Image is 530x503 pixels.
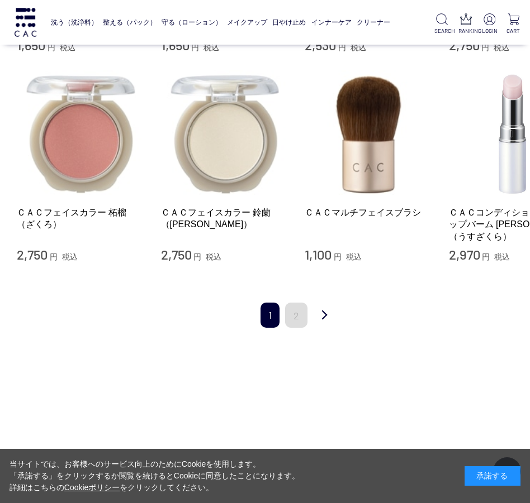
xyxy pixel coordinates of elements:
a: ＣＡＣフェイスカラー 柘榴（ざくろ） [17,207,144,231]
p: RANKING [458,27,474,35]
p: SEARCH [434,27,449,35]
span: 円 [334,252,342,261]
p: CART [506,27,521,35]
span: 税込 [62,252,78,261]
a: メイクアップ [227,11,267,34]
span: 2,750 [161,246,192,262]
div: 承諾する [465,466,520,486]
a: SEARCH [434,13,449,35]
div: 当サイトでは、お客様へのサービス向上のためにCookieを使用します。 「承諾する」をクリックするか閲覧を続けるとCookieに同意したことになります。 詳細はこちらの をクリックしてください。 [10,458,300,494]
span: 税込 [206,252,221,261]
img: ＣＡＣフェイスカラー 柘榴（ざくろ） [17,70,144,198]
a: 日やけ止め [272,11,306,34]
a: インナーケア [311,11,352,34]
span: 税込 [346,252,362,261]
a: RANKING [458,13,474,35]
span: 税込 [494,252,510,261]
span: 円 [48,43,55,52]
span: 1,650 [17,37,45,53]
a: 2 [285,303,307,328]
img: ＣＡＣフェイスカラー 鈴蘭（すずらん） [161,70,288,198]
a: 整える（パック） [103,11,157,34]
span: 1 [261,303,280,328]
p: LOGIN [482,27,497,35]
a: 次 [313,303,335,329]
span: 税込 [494,43,509,52]
span: 2,970 [449,246,480,262]
a: CART [506,13,521,35]
span: 円 [193,252,201,261]
span: 1,100 [305,246,332,262]
img: ＣＡＣマルチフェイスブラシ [305,70,432,198]
a: 洗う（洗浄料） [51,11,98,34]
a: Cookieポリシー [64,483,120,492]
span: 2,750 [449,37,480,53]
img: logo [13,8,39,37]
span: 2,750 [17,246,48,262]
a: ＣＡＣフェイスカラー 鈴蘭（[PERSON_NAME]） [161,207,288,231]
span: 円 [50,252,58,261]
span: 円 [481,43,489,52]
a: 守る（ローション） [162,11,222,34]
span: 円 [482,252,490,261]
a: ＣＡＣマルチフェイスブラシ [305,207,432,218]
a: クリーナー [357,11,390,34]
a: LOGIN [482,13,497,35]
